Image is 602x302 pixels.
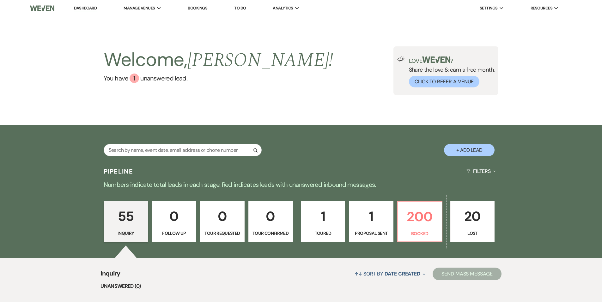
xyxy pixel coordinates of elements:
li: Unanswered (0) [100,282,502,290]
div: 1 [130,74,139,83]
p: 55 [108,206,144,227]
h3: Pipeline [104,167,133,176]
p: Toured [305,230,341,237]
h2: Welcome, [104,46,333,74]
p: Tour Requested [204,230,240,237]
button: Sort By Date Created [352,265,428,282]
span: Inquiry [100,269,120,282]
div: Share the love & earn a free month. [405,56,495,87]
img: loud-speaker-illustration.svg [397,56,405,62]
button: Send Mass Message [433,268,502,280]
p: 1 [305,206,341,227]
a: 20Lost [450,201,495,242]
p: Tour Confirmed [252,230,289,237]
span: Date Created [385,270,420,277]
p: Numbers indicate total leads in each stage. Red indicates leads with unanswered inbound messages. [74,180,529,190]
span: Analytics [273,5,293,11]
span: [PERSON_NAME] ! [187,46,333,75]
a: 1Proposal Sent [349,201,393,242]
p: Love ? [409,56,495,64]
p: 1 [353,206,389,227]
p: 20 [454,206,491,227]
button: Filters [464,163,498,180]
p: 0 [204,206,240,227]
a: 200Booked [397,201,442,242]
button: Click to Refer a Venue [409,76,479,87]
a: 55Inquiry [104,201,148,242]
p: Follow Up [156,230,192,237]
img: Weven Logo [30,2,54,15]
p: 200 [402,206,438,227]
a: Dashboard [74,5,97,11]
input: Search by name, event date, email address or phone number [104,144,262,156]
p: Proposal Sent [353,230,389,237]
p: Booked [402,230,438,237]
img: weven-logo-green.svg [422,56,450,63]
p: 0 [252,206,289,227]
a: Bookings [188,5,207,11]
button: + Add Lead [444,144,495,156]
p: Inquiry [108,230,144,237]
a: 0Follow Up [152,201,196,242]
span: ↑↓ [355,270,362,277]
span: Resources [531,5,552,11]
a: 0Tour Confirmed [248,201,293,242]
a: 0Tour Requested [200,201,245,242]
a: To Do [234,5,246,11]
a: 1Toured [301,201,345,242]
a: You have 1 unanswered lead. [104,74,333,83]
p: 0 [156,206,192,227]
span: Settings [480,5,498,11]
p: Lost [454,230,491,237]
span: Manage Venues [124,5,155,11]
